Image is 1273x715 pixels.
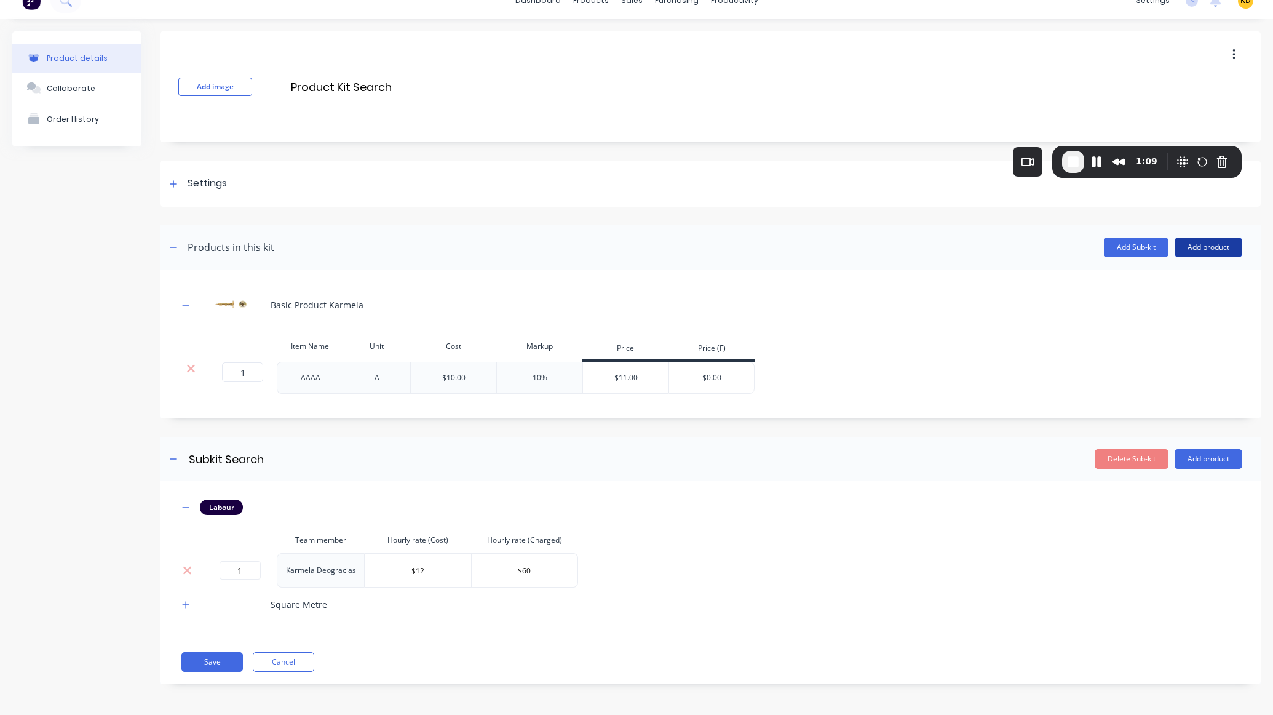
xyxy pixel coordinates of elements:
th: Team member [277,527,365,553]
button: Delete Sub-kit [1095,449,1168,469]
input: $0.0000 [365,561,470,580]
div: Markup [496,334,582,359]
button: Add product [1175,449,1242,469]
input: 0 [220,561,261,580]
div: 10% [533,372,547,383]
input: Enter kit name [290,78,507,96]
img: Basic Product Karmela [200,288,261,322]
div: A [346,370,408,386]
div: Price (F) [668,337,755,362]
button: Save [181,652,243,672]
button: Add product [1175,238,1242,257]
div: $0.00 [669,362,754,393]
th: Hourly rate (Charged) [472,527,578,553]
input: Enter sub-kit name [188,450,405,468]
td: Karmela Deogracias [277,553,365,588]
button: Collaborate [12,73,141,103]
div: Collaborate [47,84,95,93]
th: Hourly rate (Cost) [365,527,471,553]
div: $11.00 [583,362,669,393]
div: Square Metre [271,598,327,611]
div: Basic Product Karmela [271,298,363,311]
div: AAAA [280,370,341,386]
div: Product details [47,54,108,63]
div: Cost [410,334,496,359]
button: Product details [12,44,141,73]
div: Products in this kit [188,240,274,255]
button: Order History [12,103,141,134]
div: Settings [188,176,227,191]
button: Add image [178,78,252,96]
div: Labour [200,500,243,514]
div: Item Name [277,334,344,359]
button: Add Sub-kit [1104,238,1168,257]
input: $0.0000 [472,561,577,580]
div: Order History [47,114,99,124]
button: Cancel [253,652,314,672]
input: ? [222,362,263,382]
div: Unit [344,334,411,359]
div: Price [582,337,668,362]
div: $10.00 [442,372,466,383]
